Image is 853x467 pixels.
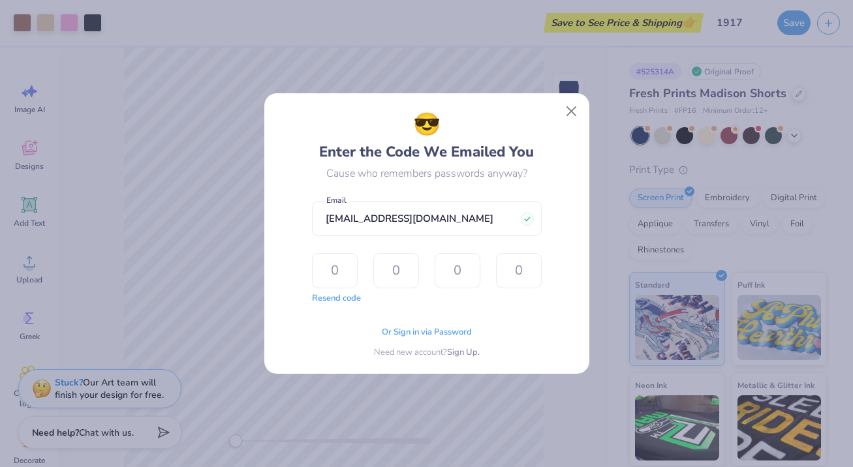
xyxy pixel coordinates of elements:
[447,346,480,359] span: Sign Up.
[559,99,583,124] button: Close
[326,166,527,181] div: Cause who remembers passwords anyway?
[312,253,358,288] input: 0
[319,108,534,163] div: Enter the Code We Emailed You
[373,253,419,288] input: 0
[374,346,480,359] div: Need new account?
[435,253,480,288] input: 0
[312,292,361,305] button: Resend code
[382,326,472,339] span: Or Sign in via Password
[413,108,441,142] span: 😎
[496,253,542,288] input: 0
